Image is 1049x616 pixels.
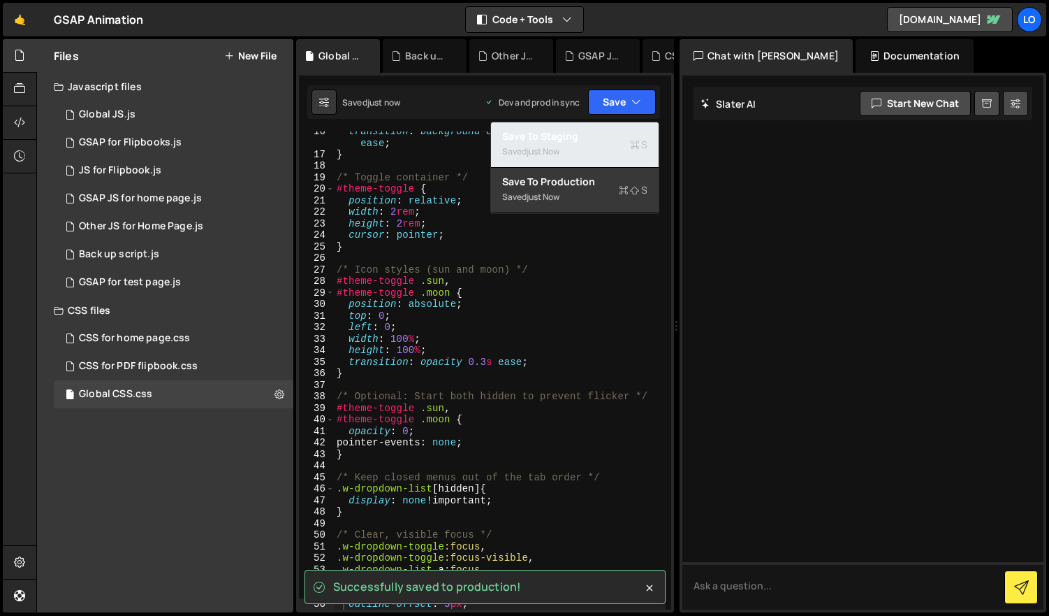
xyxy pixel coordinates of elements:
div: just now [527,191,559,203]
div: 26 [299,252,335,264]
div: 18 [299,160,335,172]
div: Other JS for Home Page.js [492,49,536,63]
div: 15193/39857.js [54,185,293,213]
div: Saved [502,189,647,206]
div: GSAP JS for home page.js [79,192,202,205]
div: JS for Flipbook.js [79,164,161,177]
div: 34 [299,345,335,357]
div: 24 [299,229,335,241]
div: Documentation [856,39,974,73]
div: CSS for home page.css [665,49,710,63]
div: Save to Staging [502,129,647,143]
div: 15193/44596.js [54,157,293,185]
div: 54 [299,575,335,587]
div: Chat with [PERSON_NAME] [680,39,853,73]
div: 19 [299,172,335,184]
div: 23 [299,218,335,230]
div: Global CSS.css [318,49,363,63]
div: 44 [299,460,335,472]
div: 41 [299,426,335,438]
div: GSAP for Flipbooks.js [79,136,182,149]
div: 16 [299,126,335,149]
div: 15193/39988.js [54,268,293,296]
span: S [630,138,647,152]
div: 46 [299,483,335,495]
div: 35 [299,357,335,368]
button: Save to ProductionS Savedjust now [491,168,659,213]
div: 50 [299,529,335,541]
div: 53 [299,564,335,576]
a: Lo [1017,7,1042,32]
div: 21 [299,195,335,207]
div: CSS files [37,296,293,324]
button: Save [588,89,656,115]
button: Start new chat [860,91,971,116]
div: CSS for PDF flipbook.css [79,360,198,373]
div: Save to Production [502,175,647,189]
div: 15193/42751.css [54,380,293,408]
div: 39 [299,403,335,415]
div: 22 [299,206,335,218]
div: 47 [299,495,335,507]
div: 17 [299,149,335,161]
div: 37 [299,380,335,392]
h2: Files [54,48,79,64]
div: 52 [299,552,335,564]
div: 29 [299,287,335,299]
div: 15193/39856.js [54,241,293,268]
div: Other JS for Home Page.js [79,220,203,233]
span: Successfully saved to production! [333,579,521,594]
div: Back up script.js [79,248,159,261]
div: 15193/40405.css [54,324,293,352]
div: 28 [299,275,335,287]
a: [DOMAIN_NAME] [887,7,1013,32]
div: Dev and prod in sync [485,96,580,108]
div: Back up script.js [405,49,450,63]
div: just now [527,145,559,157]
h2: Slater AI [700,97,756,110]
div: Global JS.js [79,108,135,121]
button: New File [224,50,277,62]
div: GSAP for test page.js [79,276,181,289]
div: 38 [299,391,335,403]
div: Javascript files [37,73,293,101]
a: 🤙 [3,3,37,36]
div: 15193/40903.js [54,213,293,241]
div: 51 [299,541,335,553]
div: 15193/44934.js [54,129,293,157]
div: 56 [299,599,335,610]
div: 45 [299,472,335,484]
div: Saved [502,143,647,160]
div: just now [367,96,400,108]
div: GSAP JS for home page.js [578,49,623,63]
div: 30 [299,299,335,310]
div: 33 [299,334,335,345]
div: 32 [299,322,335,334]
div: 48 [299,506,335,518]
div: Saved [342,96,400,108]
div: 55 [299,587,335,599]
div: 36 [299,368,335,380]
div: 27 [299,264,335,276]
span: S [619,183,647,197]
div: 15193/41262.js [54,101,293,129]
div: 20 [299,183,335,195]
div: CSS for home page.css [79,332,190,345]
div: 40 [299,414,335,426]
button: Save to StagingS Savedjust now [491,122,659,168]
div: 43 [299,449,335,461]
div: 25 [299,241,335,253]
button: Code + Tools [466,7,583,32]
div: 49 [299,518,335,530]
div: Global CSS.css [79,388,152,401]
div: 15193/44595.css [54,352,293,380]
div: 31 [299,310,335,322]
div: 42 [299,437,335,449]
div: GSAP Animation [54,11,143,28]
